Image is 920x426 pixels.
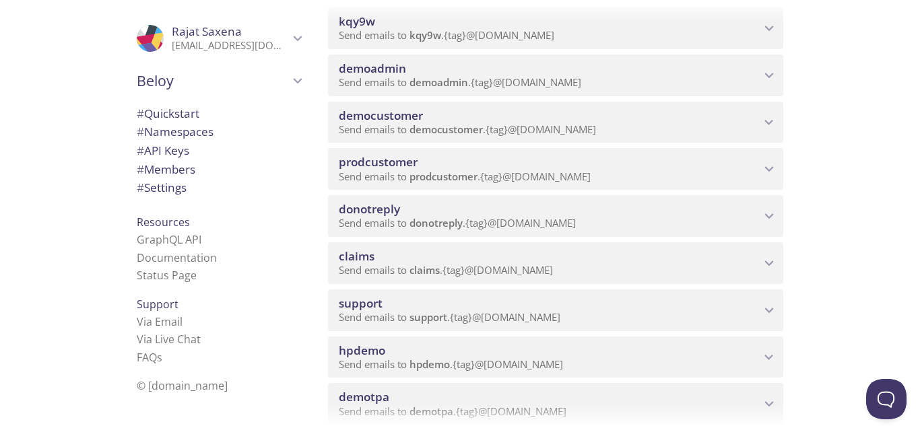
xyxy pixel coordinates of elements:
span: # [137,106,144,121]
div: democustomer namespace [328,102,783,143]
div: Rajat Saxena [126,16,312,61]
span: Quickstart [137,106,199,121]
span: s [157,350,162,365]
div: hpdemo namespace [328,336,783,378]
span: support [339,295,383,311]
div: donotreply namespace [328,195,783,237]
span: Send emails to . {tag} @[DOMAIN_NAME] [339,170,591,183]
div: Members [126,160,312,179]
span: Namespaces [137,124,213,139]
div: demoadmin namespace [328,55,783,96]
span: claims [339,248,374,264]
span: Support [137,297,178,312]
span: Send emails to . {tag} @[DOMAIN_NAME] [339,28,554,42]
div: kqy9w namespace [328,7,783,49]
span: Members [137,162,195,177]
div: prodcustomer namespace [328,148,783,190]
span: demoadmin [339,61,406,76]
div: Quickstart [126,104,312,123]
span: Resources [137,215,190,229]
span: democustomer [339,108,423,123]
div: claims namespace [328,242,783,284]
span: claims [409,263,440,277]
span: # [137,162,144,177]
span: democustomer [409,122,483,136]
span: Rajat Saxena [172,24,242,39]
span: # [137,124,144,139]
span: donotreply [409,216,463,229]
span: Send emails to . {tag} @[DOMAIN_NAME] [339,310,560,324]
span: hpdemo [409,357,450,371]
div: Beloy [126,63,312,98]
span: Send emails to . {tag} @[DOMAIN_NAME] [339,357,563,371]
span: Settings [137,180,187,195]
a: GraphQL API [137,232,201,247]
a: Via Email [137,314,183,329]
a: FAQ [137,350,162,365]
span: # [137,143,144,158]
span: prodcustomer [339,154,418,170]
span: donotreply [339,201,400,217]
p: [EMAIL_ADDRESS][DOMAIN_NAME] [172,39,289,52]
span: Send emails to . {tag} @[DOMAIN_NAME] [339,75,581,89]
span: Send emails to . {tag} @[DOMAIN_NAME] [339,216,576,229]
div: demotpa namespace [328,383,783,425]
span: hpdemo [339,343,385,358]
span: kqy9w [409,28,441,42]
div: Team Settings [126,178,312,197]
a: Documentation [137,250,217,265]
span: Beloy [137,71,289,90]
span: prodcustomer [409,170,478,183]
span: Send emails to . {tag} @[DOMAIN_NAME] [339,263,553,277]
span: demotpa [339,389,389,404]
div: Namespaces [126,122,312,141]
span: Send emails to . {tag} @[DOMAIN_NAME] [339,122,596,136]
div: support namespace [328,289,783,331]
span: © [DOMAIN_NAME] [137,378,228,393]
a: Via Live Chat [137,332,201,347]
span: # [137,180,144,195]
span: support [409,310,447,324]
span: API Keys [137,143,189,158]
iframe: Help Scout Beacon - Open [866,379,907,419]
span: demoadmin [409,75,468,89]
div: API Keys [126,141,312,160]
a: Status Page [137,268,197,283]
